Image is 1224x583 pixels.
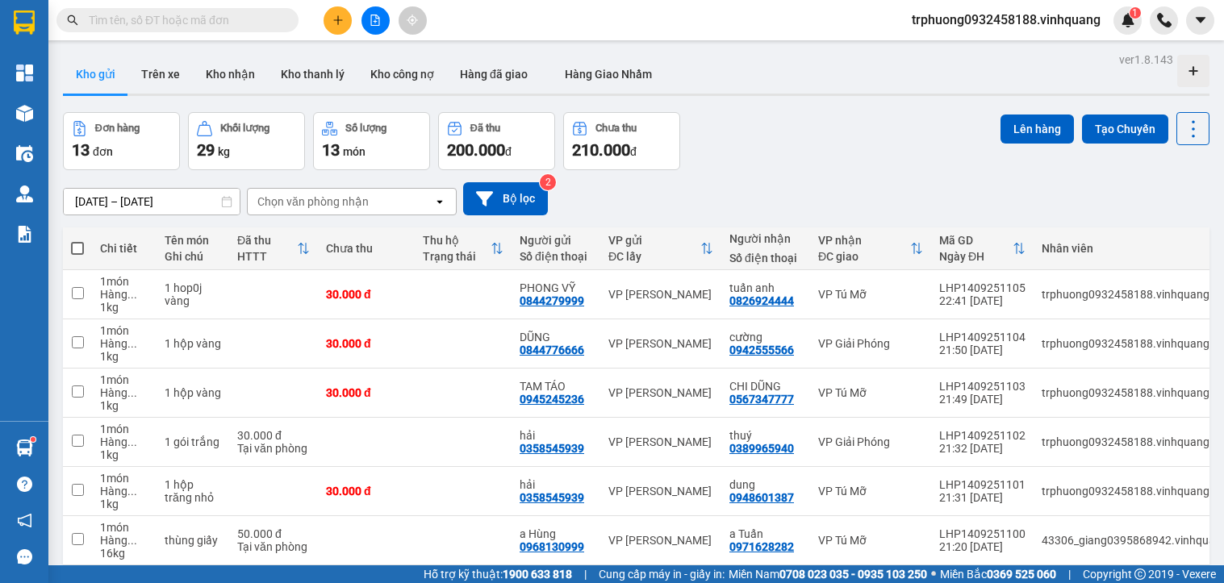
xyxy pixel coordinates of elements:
[470,123,500,134] div: Đã thu
[729,429,802,442] div: thuý
[89,11,279,29] input: Tìm tên, số ĐT hoặc mã đơn
[93,145,113,158] span: đơn
[326,485,407,498] div: 30.000 đ
[17,513,32,528] span: notification
[1121,13,1135,27] img: icon-new-feature
[939,281,1026,294] div: LHP1409251105
[237,527,310,540] div: 50.000 đ
[16,185,33,202] img: warehouse-icon
[165,337,221,350] div: 1 hộp vàng
[729,478,802,491] div: dung
[520,478,592,491] div: hải
[165,478,221,504] div: 1 hộp trăng nhỏ
[100,337,148,350] div: Hàng thông thường
[520,234,592,247] div: Người gửi
[165,281,221,307] div: 1 hop0j vàng
[1193,13,1208,27] span: caret-down
[127,288,137,301] span: ...
[399,6,427,35] button: aim
[729,442,794,455] div: 0389965940
[939,478,1026,491] div: LHP1409251101
[520,281,592,294] div: PHONG VỸ
[415,227,512,270] th: Toggle SortBy
[100,288,148,301] div: Hàng thông thường
[127,337,137,350] span: ...
[939,250,1013,263] div: Ngày ĐH
[1134,568,1146,580] span: copyright
[818,250,910,263] div: ĐC giao
[100,547,148,560] div: 16 kg
[939,442,1026,455] div: 21:32 [DATE]
[818,485,923,498] div: VP Tú Mỡ
[520,344,584,356] div: 0844776666
[608,288,713,301] div: VP [PERSON_NAME]
[16,105,33,122] img: warehouse-icon
[218,145,230,158] span: kg
[100,275,148,288] div: 1 món
[939,393,1026,406] div: 21:49 [DATE]
[313,112,430,170] button: Số lượng13món
[127,435,137,448] span: ...
[520,429,592,442] div: hải
[608,534,713,547] div: VP [PERSON_NAME]
[1157,13,1172,27] img: phone-icon
[31,437,36,442] sup: 1
[322,140,340,160] span: 13
[1132,7,1138,19] span: 1
[818,234,910,247] div: VP nhận
[165,234,221,247] div: Tên món
[438,112,555,170] button: Đã thu200.000đ
[447,55,541,94] button: Hàng đã giao
[345,123,386,134] div: Số lượng
[165,250,221,263] div: Ghi chú
[16,226,33,243] img: solution-icon
[818,534,923,547] div: VP Tú Mỡ
[326,242,407,255] div: Chưa thu
[229,227,318,270] th: Toggle SortBy
[17,477,32,492] span: question-circle
[100,373,148,386] div: 1 món
[197,140,215,160] span: 29
[939,429,1026,442] div: LHP1409251102
[72,140,90,160] span: 13
[17,549,32,564] span: message
[407,15,418,26] span: aim
[729,491,794,504] div: 0948601387
[463,182,548,215] button: Bộ lọc
[324,6,352,35] button: plus
[608,250,700,263] div: ĐC lấy
[361,6,390,35] button: file-add
[987,568,1056,581] strong: 0369 525 060
[237,442,310,455] div: Tại văn phòng
[520,527,592,540] div: a Hùng
[100,399,148,412] div: 1 kg
[165,435,221,448] div: 1 gói trắng
[357,55,447,94] button: Kho công nợ
[100,448,148,461] div: 1 kg
[503,568,572,581] strong: 1900 633 818
[729,331,802,344] div: cường
[1119,51,1173,69] div: ver 1.8.143
[520,491,584,504] div: 0358545939
[939,344,1026,356] div: 21:50 [DATE]
[424,565,572,583] span: Hỗ trợ kỹ thuật:
[1130,7,1141,19] sup: 1
[100,472,148,485] div: 1 món
[165,534,221,547] div: thùng giấy
[818,386,923,399] div: VP Tú Mỡ
[326,288,407,301] div: 30.000 đ
[608,337,713,350] div: VP [PERSON_NAME]
[63,55,128,94] button: Kho gửi
[931,227,1034,270] th: Toggle SortBy
[584,565,587,583] span: |
[595,123,637,134] div: Chưa thu
[729,294,794,307] div: 0826924444
[100,324,148,337] div: 1 món
[237,429,310,442] div: 30.000 đ
[608,386,713,399] div: VP [PERSON_NAME]
[16,65,33,81] img: dashboard-icon
[810,227,931,270] th: Toggle SortBy
[818,435,923,448] div: VP Giải Phóng
[343,145,366,158] span: món
[939,380,1026,393] div: LHP1409251103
